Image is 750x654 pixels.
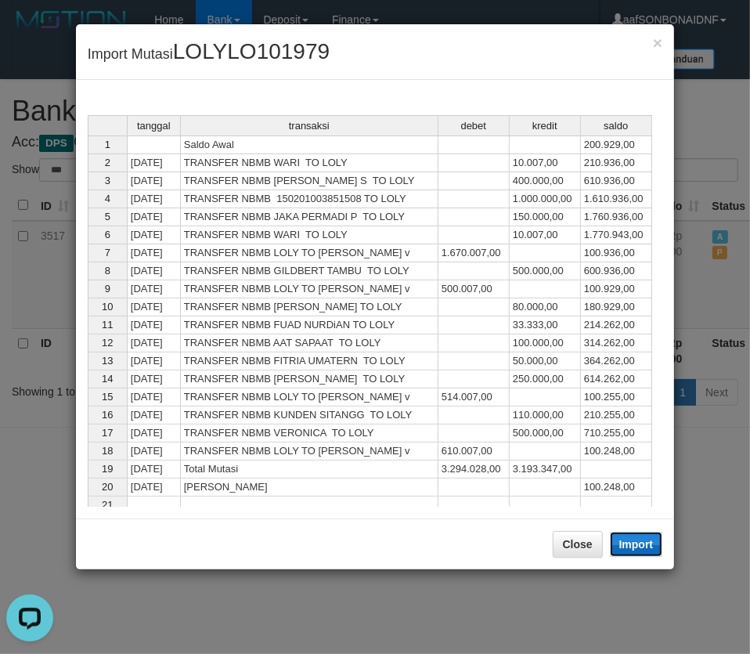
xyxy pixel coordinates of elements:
td: 500.000,00 [510,262,581,280]
span: 14 [102,373,113,385]
td: 100.929,00 [581,280,652,298]
td: 110.000,00 [510,406,581,425]
button: Import [610,532,663,557]
td: 500.007,00 [438,280,510,298]
td: [DATE] [127,172,181,190]
td: TRANSFER NBMB LOLY TO [PERSON_NAME] v [181,443,438,461]
span: tanggal [137,121,171,132]
td: 514.007,00 [438,388,510,406]
td: TRANSFER NBMB FITRIA UMATERN TO LOLY [181,352,438,370]
td: TRANSFER NBMB [PERSON_NAME] S TO LOLY [181,172,438,190]
span: 11 [102,319,113,331]
td: 33.333,00 [510,316,581,334]
td: 1.670.007,00 [438,244,510,262]
td: TRANSFER NBMB [PERSON_NAME] TO LOLY [181,370,438,388]
td: 180.929,00 [581,298,652,316]
span: debet [461,121,487,132]
span: 19 [102,463,113,475]
td: 3.294.028,00 [438,461,510,479]
td: [DATE] [127,226,181,244]
td: TRANSFER NBMB KUNDEN SITANGG TO LOLY [181,406,438,425]
td: 1.610.936,00 [581,190,652,208]
td: [DATE] [127,334,181,352]
td: 250.000,00 [510,370,581,388]
td: 210.936,00 [581,154,652,172]
td: [DATE] [127,190,181,208]
td: 614.262,00 [581,370,652,388]
span: 8 [105,265,110,276]
span: 9 [105,283,110,294]
td: 500.000,00 [510,425,581,443]
span: saldo [604,121,628,132]
td: TRANSFER NBMB JAKA PERMADI P TO LOLY [181,208,438,226]
td: TRANSFER NBMB LOLY TO [PERSON_NAME] v [181,244,438,262]
span: 10 [102,301,113,313]
td: 3.193.347,00 [510,461,581,479]
td: TRANSFER NBMB WARI TO LOLY [181,154,438,172]
td: 150.000,00 [510,208,581,226]
button: Open LiveChat chat widget [6,6,53,53]
td: 610.936,00 [581,172,652,190]
td: [DATE] [127,244,181,262]
td: 10.007,00 [510,154,581,172]
td: TRANSFER NBMB FUAD NURDiAN TO LOLY [181,316,438,334]
td: [DATE] [127,298,181,316]
td: 1.770.943,00 [581,226,652,244]
td: TRANSFER NBMB WARI TO LOLY [181,226,438,244]
span: 12 [102,337,113,349]
span: 20 [102,481,113,493]
span: LOLYLO101979 [173,39,330,63]
span: 16 [102,409,113,421]
span: 3 [105,175,110,186]
td: 1.000.000,00 [510,190,581,208]
span: 13 [102,355,113,367]
td: 100.248,00 [581,479,652,497]
span: 6 [105,229,110,240]
td: 210.255,00 [581,406,652,425]
td: 610.007,00 [438,443,510,461]
span: 4 [105,193,110,204]
td: 50.000,00 [510,352,581,370]
td: 100.936,00 [581,244,652,262]
span: 18 [102,445,113,457]
td: [DATE] [127,406,181,425]
td: 214.262,00 [581,316,652,334]
td: [DATE] [127,370,181,388]
button: Close [653,34,662,51]
td: 100.000,00 [510,334,581,352]
td: [PERSON_NAME] [181,479,438,497]
th: Select whole grid [88,115,127,135]
td: TRANSFER NBMB AAT SAPAAT TO LOLY [181,334,438,352]
span: × [653,34,662,52]
span: transaksi [289,121,330,132]
td: 710.255,00 [581,425,652,443]
td: 600.936,00 [581,262,652,280]
td: [DATE] [127,316,181,334]
td: Saldo Awal [181,135,438,154]
span: 7 [105,247,110,258]
td: 10.007,00 [510,226,581,244]
td: [DATE] [127,388,181,406]
td: [DATE] [127,262,181,280]
td: TRANSFER NBMB LOLY TO [PERSON_NAME] v [181,280,438,298]
td: TRANSFER NBMB GILDBERT TAMBU TO LOLY [181,262,438,280]
span: kredit [532,121,557,132]
td: 400.000,00 [510,172,581,190]
td: 80.000,00 [510,298,581,316]
td: 100.255,00 [581,388,652,406]
span: 1 [105,139,110,150]
td: [DATE] [127,479,181,497]
span: 5 [105,211,110,222]
td: 314.262,00 [581,334,652,352]
span: 15 [102,391,113,403]
span: Import Mutasi [88,46,330,62]
td: TRANSFER NBMB 150201003851508 TO LOLY [181,190,438,208]
td: 200.929,00 [581,135,652,154]
td: 100.248,00 [581,443,652,461]
td: [DATE] [127,352,181,370]
td: Total Mutasi [181,461,438,479]
span: 21 [102,499,113,511]
td: [DATE] [127,425,181,443]
td: [DATE] [127,443,181,461]
span: 17 [102,427,113,439]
